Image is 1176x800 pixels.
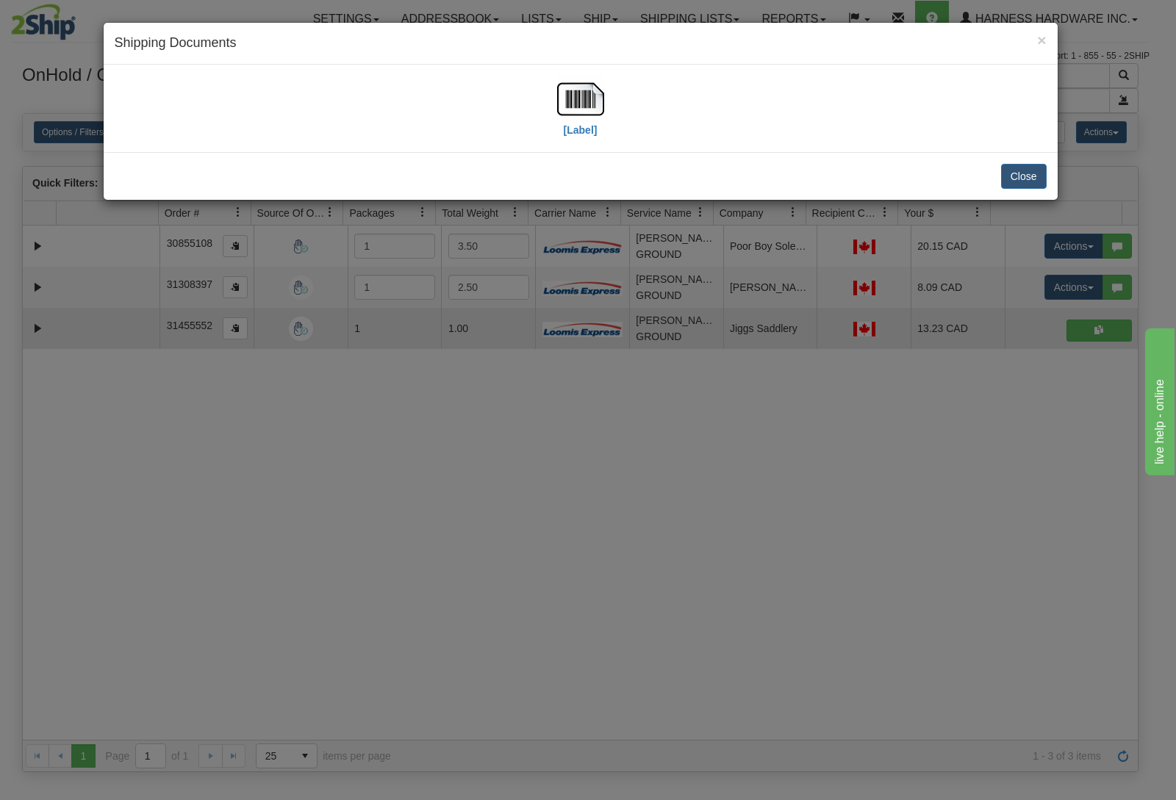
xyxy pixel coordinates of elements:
h4: Shipping Documents [115,34,1047,53]
img: barcode.jpg [557,76,604,123]
label: [Label] [564,123,598,137]
a: [Label] [557,92,604,135]
div: live help - online [11,9,136,26]
button: Close [1001,164,1047,189]
iframe: chat widget [1142,325,1175,475]
button: Close [1037,32,1046,48]
span: × [1037,32,1046,48]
